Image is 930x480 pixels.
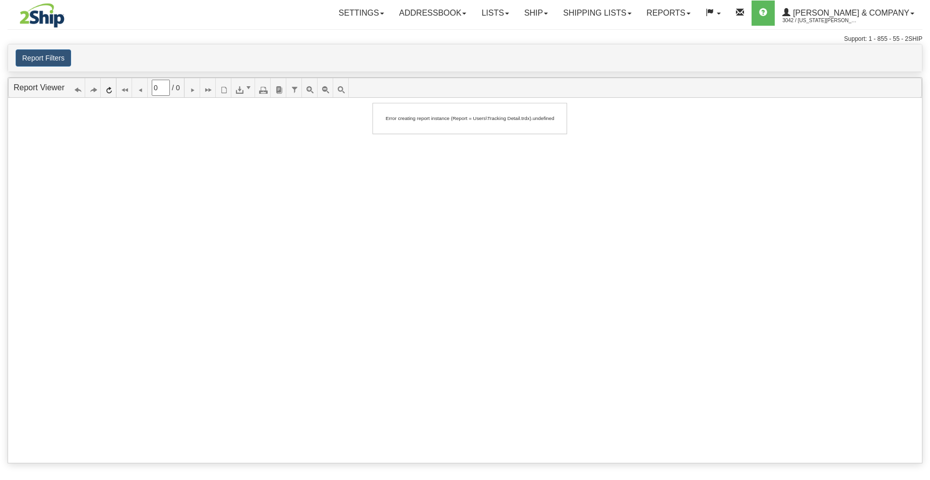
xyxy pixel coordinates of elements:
[392,1,474,26] a: Addressbook
[378,108,562,129] div: Error creating report instance (Report = Users\Tracking Detail.trdx).undefined
[775,1,922,26] a: [PERSON_NAME] & Company 3042 / [US_STATE][PERSON_NAME]
[790,9,909,17] span: [PERSON_NAME] & Company
[8,35,922,43] div: Support: 1 - 855 - 55 - 2SHIP
[8,3,77,28] img: logo3042.jpg
[331,1,392,26] a: Settings
[555,1,639,26] a: Shipping lists
[782,16,858,26] span: 3042 / [US_STATE][PERSON_NAME]
[474,1,516,26] a: Lists
[14,83,65,92] a: Report Viewer
[101,78,116,97] a: Refresh
[16,49,71,67] button: Report Filters
[639,1,698,26] a: Reports
[176,83,180,93] span: 0
[517,1,555,26] a: Ship
[172,83,174,93] span: /
[907,189,929,291] iframe: chat widget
